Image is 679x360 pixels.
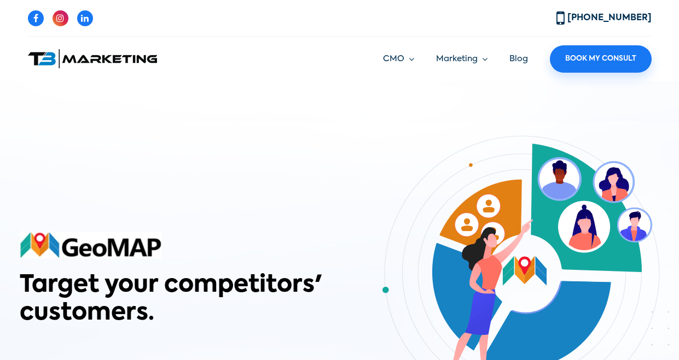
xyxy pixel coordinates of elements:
a: Book My Consult [550,45,652,73]
a: Blog [509,55,528,63]
h1: Target your competitors' customers. [20,272,332,328]
img: T3 Marketing [28,49,157,68]
a: [PHONE_NUMBER] [556,14,652,22]
a: Marketing [436,53,488,66]
a: CMO [383,53,414,66]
